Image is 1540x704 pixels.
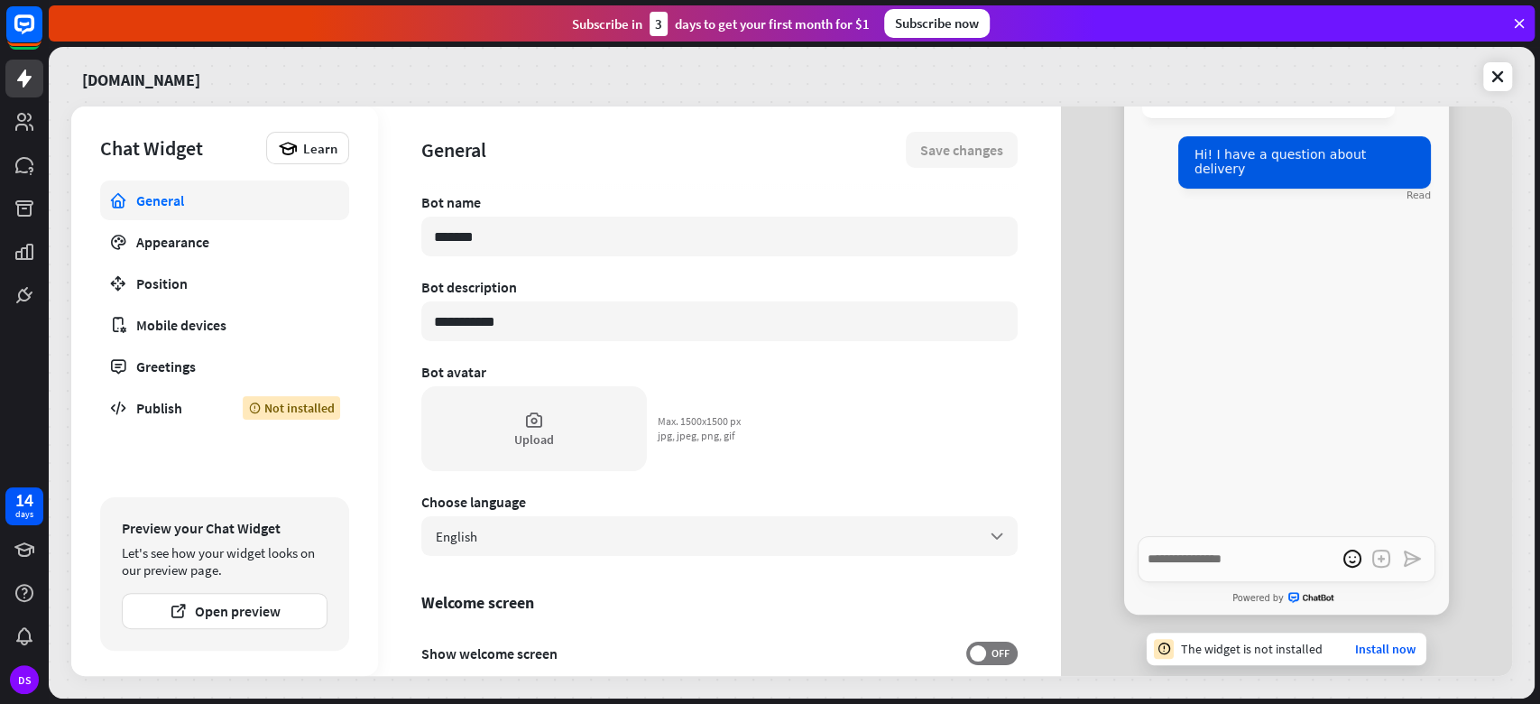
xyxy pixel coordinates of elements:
[122,519,327,537] div: Preview your Chat Widget
[100,305,349,345] a: Mobile devices
[1288,592,1341,604] span: ChatBot
[421,592,1018,613] div: Welcome screen
[1181,641,1323,657] div: The widget is not installed
[650,12,668,36] div: 3
[514,431,554,448] div: Upload
[82,58,200,96] a: [DOMAIN_NAME]
[5,487,43,525] a: 14 days
[1355,641,1416,657] a: Install now
[136,316,313,334] div: Mobile devices
[100,264,349,303] a: Position
[436,528,477,545] span: English
[1338,544,1367,573] button: open emoji picker
[1138,536,1435,582] textarea: Write a message…
[136,191,313,209] div: General
[15,492,33,508] div: 14
[906,132,1018,168] button: Save changes
[10,665,39,694] div: DS
[421,278,1018,296] div: Bot description
[421,642,1018,665] div: Show welcome screen
[987,526,1007,546] i: arrow_down
[1367,544,1396,573] button: Add an attachment
[136,233,313,251] div: Appearance
[100,388,349,428] a: Publish Not installed
[658,414,748,443] div: Max. 1500x1500 px jpg, jpeg, png, gif
[100,347,349,386] a: Greetings
[1194,147,1366,176] span: Hi! I have a question about delivery
[15,508,33,521] div: days
[986,646,1014,661] span: OFF
[136,399,216,417] div: Publish
[136,274,313,292] div: Position
[1397,544,1426,573] button: Send a message
[136,357,313,375] div: Greetings
[122,593,327,629] button: Open preview
[1124,585,1449,611] a: Powered byChatBot
[884,9,990,38] div: Subscribe now
[100,135,257,161] div: Chat Widget
[243,396,340,420] div: Not installed
[421,193,1018,211] div: Bot name
[572,12,870,36] div: Subscribe in days to get your first month for $1
[14,7,69,61] button: Open LiveChat chat widget
[100,222,349,262] a: Appearance
[421,363,1018,381] div: Bot avatar
[421,493,1018,511] div: Choose language
[421,137,906,162] div: General
[1232,593,1284,603] span: Powered by
[1406,190,1431,201] div: Read
[122,544,327,579] div: Let's see how your widget looks on our preview page.
[100,181,349,220] a: General
[303,140,337,157] span: Learn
